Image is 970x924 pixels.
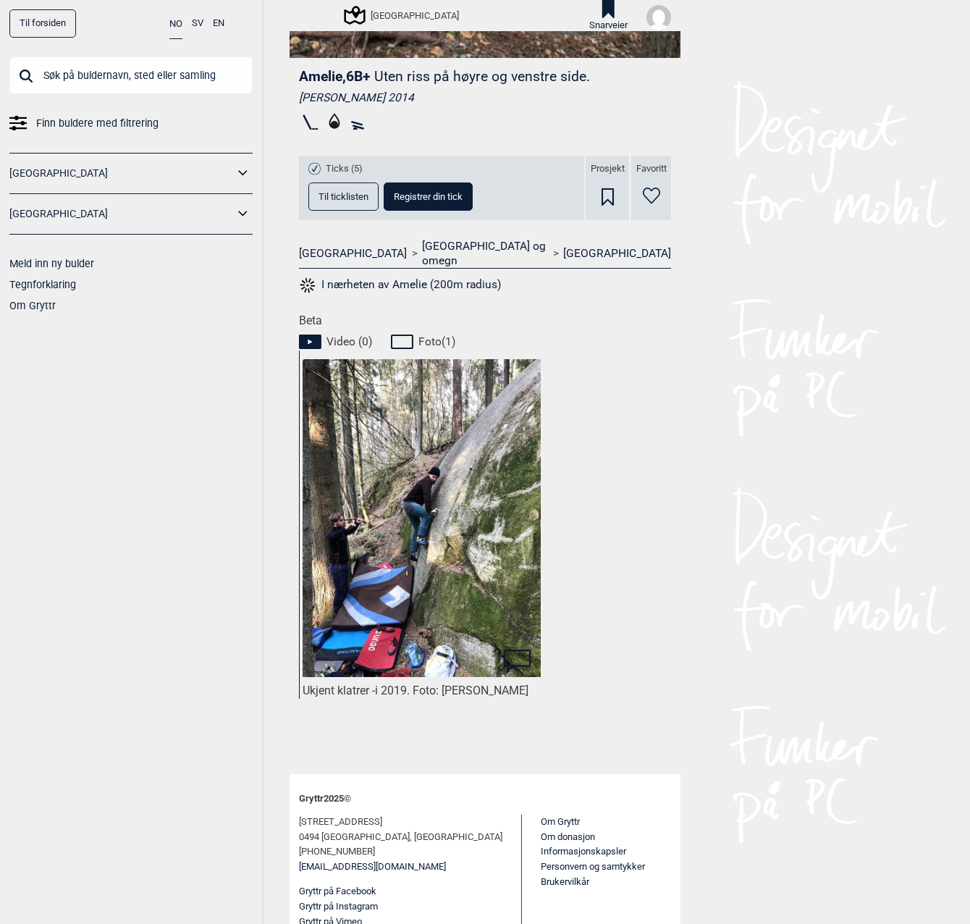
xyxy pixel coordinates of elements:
div: Prosjekt [586,156,629,220]
span: Foto ( 1 ) [418,335,455,349]
span: [STREET_ADDRESS] [299,815,382,830]
a: Brukervilkår [541,876,589,887]
a: Om donasjon [541,831,595,842]
a: [GEOGRAPHIC_DATA] og omegn [422,239,548,269]
a: [EMAIL_ADDRESS][DOMAIN_NAME] [299,860,446,875]
a: Meld inn ny bulder [9,258,94,269]
button: EN [213,9,224,38]
div: Gryttr 2025 © [299,784,671,815]
button: Til ticklisten [308,182,379,211]
img: User fallback1 [646,5,671,30]
span: Registrer din tick [394,192,463,201]
a: Til forsiden [9,9,76,38]
a: [GEOGRAPHIC_DATA] [9,203,234,224]
span: Favoritt [636,163,667,175]
a: [GEOGRAPHIC_DATA] [299,246,407,261]
a: [GEOGRAPHIC_DATA] [563,246,671,261]
span: Finn buldere med filtrering [36,113,159,134]
a: Tegnforklaring [9,279,76,290]
button: SV [192,9,203,38]
a: Om Gryttr [541,816,580,827]
span: Ticks (5) [326,163,363,175]
span: Video ( 0 ) [326,335,372,349]
button: NO [169,9,182,39]
p: Uten riss på høyre og venstre side. [374,68,590,85]
div: [GEOGRAPHIC_DATA] [346,7,459,24]
p: i 2019. Foto: [PERSON_NAME] [375,684,528,697]
img: Amelie [303,359,541,677]
button: Gryttr på Instagram [299,899,378,915]
a: [GEOGRAPHIC_DATA] [9,163,234,184]
input: Søk på buldernavn, sted eller samling [9,56,253,94]
div: Ukjent klatrer - [303,684,541,699]
button: I nærheten av Amelie (200m radius) [299,276,501,295]
span: Til ticklisten [319,192,368,201]
nav: > > [299,239,671,269]
a: Om Gryttr [9,300,56,311]
a: Finn buldere med filtrering [9,113,253,134]
a: Personvern og samtykker [541,861,645,872]
button: Registrer din tick [384,182,473,211]
button: Gryttr på Facebook [299,884,376,899]
div: [PERSON_NAME] 2014 [299,91,671,105]
div: Beta [290,314,680,755]
span: Amelie , 6B+ [299,68,371,85]
a: Informasjonskapsler [541,846,626,857]
span: 0494 [GEOGRAPHIC_DATA], [GEOGRAPHIC_DATA] [299,830,502,845]
span: [PHONE_NUMBER] [299,844,375,860]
